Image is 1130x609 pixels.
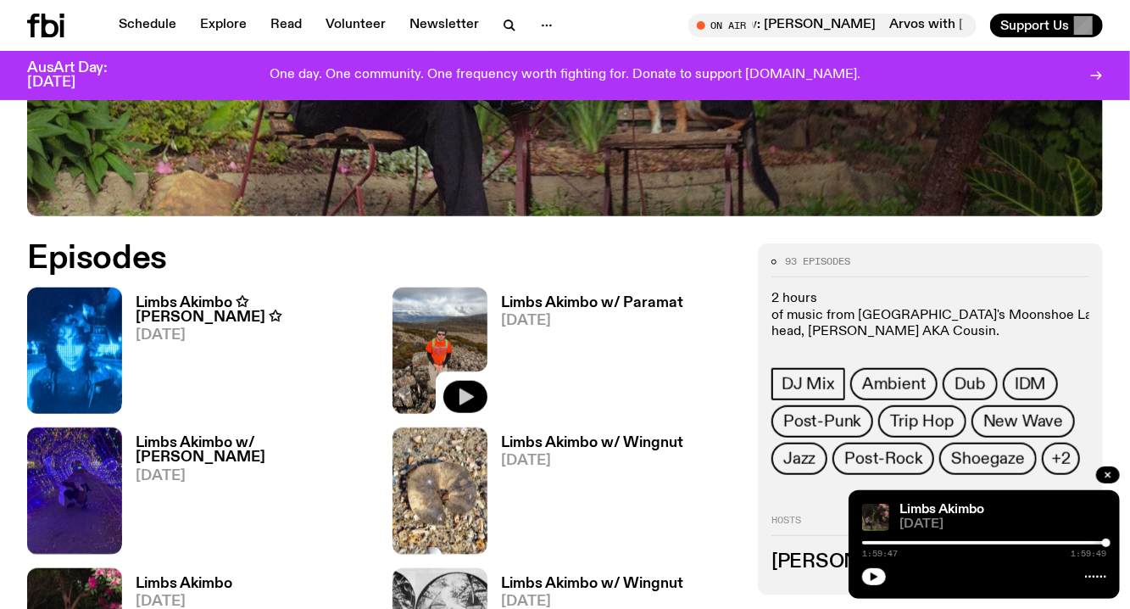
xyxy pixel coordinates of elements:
[1071,550,1106,558] span: 1:59:49
[971,405,1075,438] a: New Wave
[136,595,232,609] span: [DATE]
[943,368,997,400] a: Dub
[487,296,683,414] a: Limbs Akimbo w/ Paramat[DATE]
[501,454,683,468] span: [DATE]
[771,553,1089,572] h3: [PERSON_NAME] Fester
[27,243,738,274] h2: Episodes
[136,436,372,465] h3: Limbs Akimbo w/ [PERSON_NAME]
[899,503,984,517] a: Limbs Akimbo
[109,14,186,37] a: Schedule
[260,14,312,37] a: Read
[688,14,977,37] button: On AirArvos with [PERSON_NAME] ✩ Interview: [PERSON_NAME]Arvos with [PERSON_NAME] ✩ Interview: [P...
[771,405,873,438] a: Post-Punk
[783,412,861,431] span: Post-Punk
[955,375,985,394] span: Dub
[399,14,489,37] a: Newsletter
[771,291,1089,340] p: 2 hours of music from [GEOGRAPHIC_DATA]'s Moonshoe Label head, [PERSON_NAME] AKA Cousin.
[136,577,232,591] h3: Limbs Akimbo
[990,14,1103,37] button: Support Us
[136,296,372,325] h3: Limbs Akimbo ✩ [PERSON_NAME] ✩
[983,412,1063,431] span: New Wave
[844,450,922,468] span: Post-Rock
[1052,450,1071,468] span: +2
[1015,375,1046,394] span: IDM
[951,450,1024,468] span: Shoegaze
[487,436,683,554] a: Limbs Akimbo w/ Wingnut[DATE]
[136,328,372,343] span: [DATE]
[1042,443,1081,475] button: +2
[785,257,850,266] span: 93 episodes
[190,14,257,37] a: Explore
[27,61,136,90] h3: AusArt Day: [DATE]
[862,375,927,394] span: Ambient
[136,469,372,483] span: [DATE]
[501,436,683,450] h3: Limbs Akimbo w/ Wingnut
[122,436,372,554] a: Limbs Akimbo w/ [PERSON_NAME][DATE]
[783,450,815,468] span: Jazz
[501,296,683,310] h3: Limbs Akimbo w/ Paramat
[771,443,827,475] a: Jazz
[850,368,938,400] a: Ambient
[890,412,954,431] span: Trip Hop
[862,504,889,531] img: Jackson sits at an outdoor table, legs crossed and gazing at a black and brown dog also sitting a...
[501,314,683,328] span: [DATE]
[939,443,1036,475] a: Shoegaze
[1003,368,1058,400] a: IDM
[771,516,1089,536] h2: Hosts
[878,405,966,438] a: Trip Hop
[1000,18,1069,33] span: Support Us
[315,14,396,37] a: Volunteer
[771,368,845,400] a: DJ Mix
[122,296,372,414] a: Limbs Akimbo ✩ [PERSON_NAME] ✩[DATE]
[270,68,860,83] p: One day. One community. One frequency worth fighting for. Donate to support [DOMAIN_NAME].
[832,443,934,475] a: Post-Rock
[899,518,1106,531] span: [DATE]
[862,550,898,558] span: 1:59:47
[782,375,835,394] span: DJ Mix
[501,595,683,609] span: [DATE]
[501,577,683,591] h3: Limbs Akimbo w/ Wingnut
